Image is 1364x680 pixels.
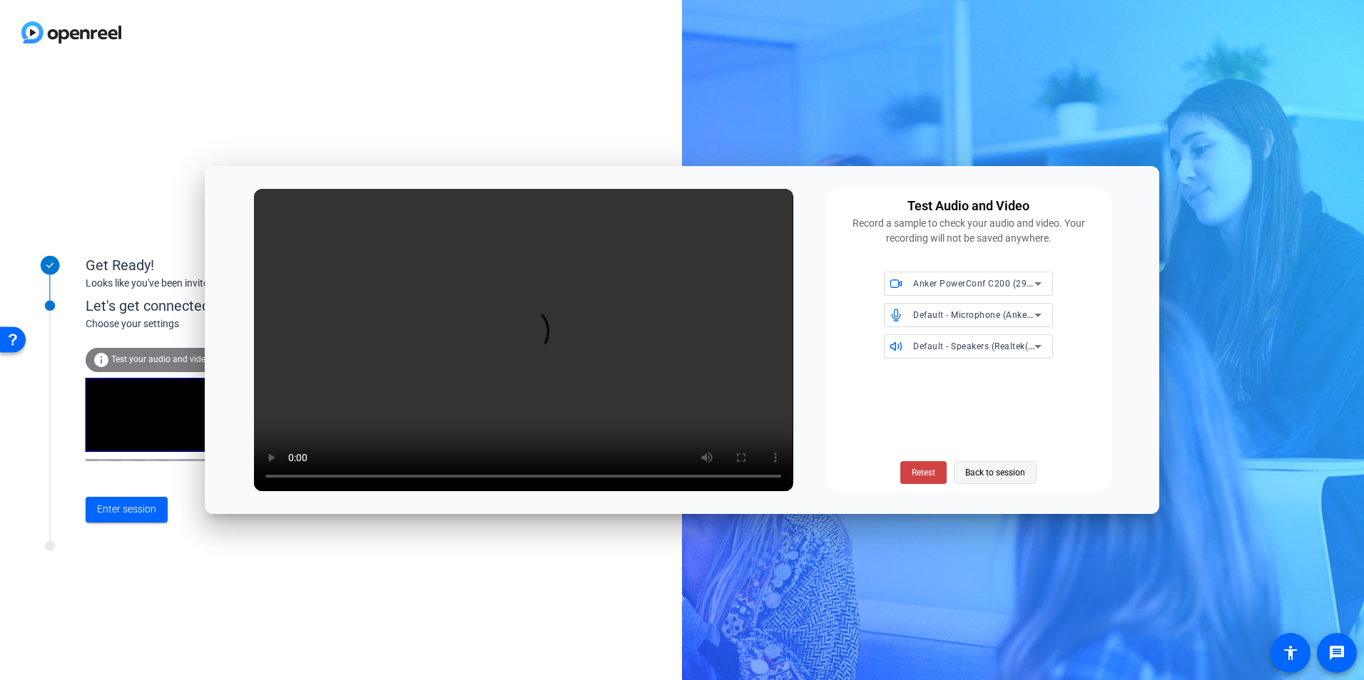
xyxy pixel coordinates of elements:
span: Default - Microphone (Anker PowerConf C200) [913,309,1106,320]
div: Choose your settings [86,316,400,331]
button: Back to session [954,461,1037,484]
mat-icon: message [1328,644,1345,661]
span: Enter session [97,502,156,517]
div: Get Ready! [86,254,371,276]
div: Let's get connected. [86,295,400,316]
button: Retest [900,461,947,484]
span: Default - Speakers (Realtek(R) Audio) [913,340,1067,351]
div: Looks like you've been invited to join [86,276,371,291]
div: Record a sample to check your audio and video. Your recording will not be saved anywhere. [835,216,1103,246]
mat-icon: info [93,351,110,369]
mat-icon: accessibility [1282,644,1299,661]
span: Anker PowerConf C200 (291a:3369) [913,277,1064,289]
span: Back to session [965,459,1025,486]
span: Retest [912,466,935,479]
span: Test your audio and video [111,354,210,364]
div: Test Audio and Video [907,196,1029,216]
